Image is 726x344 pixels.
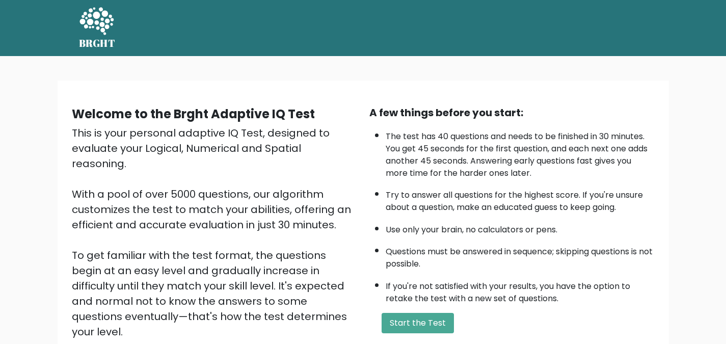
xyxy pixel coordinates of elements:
[369,105,655,120] div: A few things before you start:
[382,313,454,333] button: Start the Test
[386,275,655,305] li: If you're not satisfied with your results, you have the option to retake the test with a new set ...
[79,4,116,52] a: BRGHT
[386,125,655,179] li: The test has 40 questions and needs to be finished in 30 minutes. You get 45 seconds for the firs...
[386,184,655,214] li: Try to answer all questions for the highest score. If you're unsure about a question, make an edu...
[79,37,116,49] h5: BRGHT
[386,241,655,270] li: Questions must be answered in sequence; skipping questions is not possible.
[386,219,655,236] li: Use only your brain, no calculators or pens.
[72,105,315,122] b: Welcome to the Brght Adaptive IQ Test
